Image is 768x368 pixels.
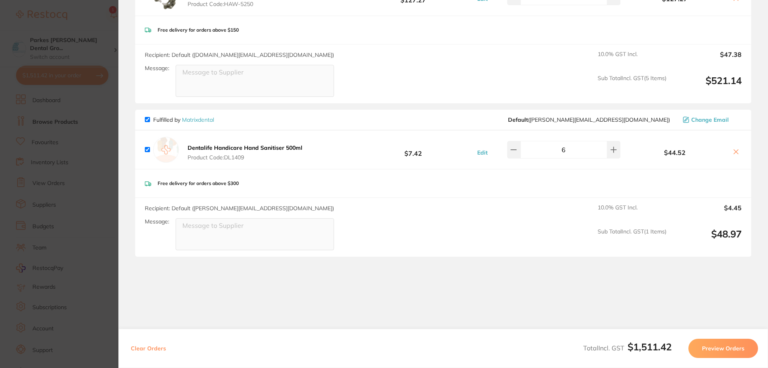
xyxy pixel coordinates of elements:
p: Fulfilled by [153,117,214,123]
label: Message: [145,65,169,72]
output: $4.45 [673,204,742,222]
span: 10.0 % GST Incl. [598,204,666,222]
span: Change Email [691,117,729,123]
b: $1,511.42 [628,341,672,353]
b: $44.52 [622,149,727,156]
button: Preview Orders [688,339,758,358]
p: Free delivery for orders above $150 [158,27,239,33]
button: Edit [475,149,490,156]
img: empty.jpg [153,137,179,163]
span: Recipient: Default ( [PERSON_NAME][EMAIL_ADDRESS][DOMAIN_NAME] ) [145,205,334,212]
span: Recipient: Default ( [DOMAIN_NAME][EMAIL_ADDRESS][DOMAIN_NAME] ) [145,51,334,58]
span: Product Code: HAW-5250 [188,1,345,7]
label: Message: [145,218,169,225]
a: Matrixdental [182,116,214,123]
span: Sub Total Incl. GST ( 1 Items) [598,228,666,250]
span: Total Incl. GST [583,344,672,352]
b: $7.42 [354,142,473,157]
output: $48.97 [673,228,742,250]
span: Sub Total Incl. GST ( 5 Items) [598,75,666,97]
button: Change Email [680,116,742,123]
output: $521.14 [673,75,742,97]
span: Product Code: DL1409 [188,154,302,161]
button: Dentalife Handicare Hand Sanitiser 500ml Product Code:DL1409 [185,144,305,161]
button: Clear Orders [128,339,168,358]
p: Free delivery for orders above $300 [158,181,239,186]
span: 10.0 % GST Incl. [598,51,666,68]
b: Dentalife Handicare Hand Sanitiser 500ml [188,144,302,151]
output: $47.38 [673,51,742,68]
b: Default [508,116,528,123]
span: peter@matrixdental.com.au [508,117,670,123]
